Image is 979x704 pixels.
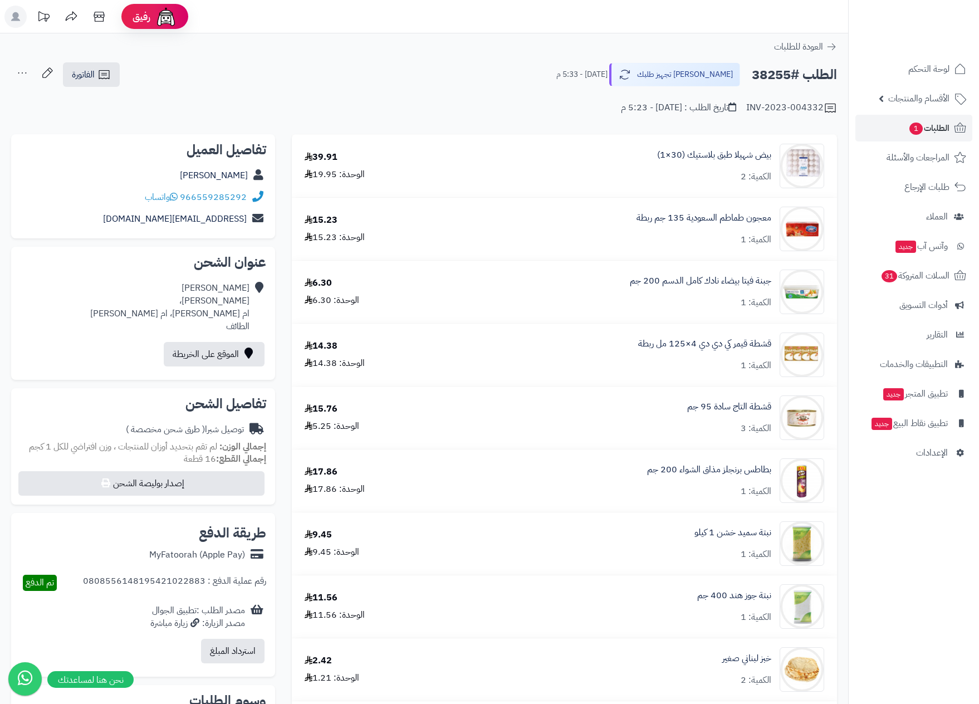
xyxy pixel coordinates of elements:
[305,403,337,415] div: 15.76
[855,174,972,201] a: طلبات الإرجاع
[780,270,824,314] img: 1667372125-kPibLDwil41228wJ4JgVTMj2aXwzyWv3fIKpMFi0-90x90.jpg
[855,292,972,319] a: أدوات التسويق
[722,652,771,665] a: خبز لبناني صغير
[638,338,771,350] a: قشطة قيمر كي دي دي 4×125 مل ربطة
[780,647,824,692] img: 1665822513-eDMl9ERPDmddTC91NFQphgHaHa-90x90.jpg
[305,529,332,541] div: 9.45
[855,56,972,82] a: لوحة التحكم
[904,179,949,195] span: طلبات الإرجاع
[103,212,247,226] a: [EMAIL_ADDRESS][DOMAIN_NAME]
[83,575,266,591] div: رقم عملية الدفع : 0808556148195421022883
[637,212,771,224] a: معجون طماطم السعودية 135 جم ربطة
[20,143,266,157] h2: تفاصيل العميل
[855,439,972,466] a: الإعدادات
[20,256,266,269] h2: عنوان الشحن
[880,356,948,372] span: التطبيقات والخدمات
[780,144,824,188] img: 1698054438-IMG_6916-90x90.jpeg
[741,485,771,498] div: الكمية: 1
[216,452,266,466] strong: إجمالي القطع:
[888,91,949,106] span: الأقسام والمنتجات
[305,168,365,181] div: الوحدة: 19.95
[29,440,217,453] span: لم تقم بتحديد أوزان للمنتجات ، وزن افتراضي للكل 1 كجم
[305,340,337,353] div: 14.38
[305,214,337,227] div: 15.23
[219,440,266,453] strong: إجمالي الوزن:
[305,357,365,370] div: الوحدة: 14.38
[741,422,771,435] div: الكمية: 3
[305,672,359,685] div: الوحدة: 1.21
[694,526,771,539] a: نبتة سميد خشن 1 كيلو
[63,62,120,87] a: الفاتورة
[780,207,824,251] img: 1666248443-1641628215_6281039701036-90x90.jpg
[855,203,972,230] a: العملاء
[927,327,948,343] span: التقارير
[855,144,972,171] a: المراجعات والأسئلة
[305,466,337,478] div: 17.86
[741,611,771,624] div: الكمية: 1
[916,445,948,461] span: الإعدادات
[855,321,972,348] a: التقارير
[305,654,332,667] div: 2.42
[774,40,837,53] a: العودة للطلبات
[752,63,837,86] h2: الطلب #38255
[305,294,359,307] div: الوحدة: 6.30
[780,521,824,566] img: 1664458739-%D8%B3%D9%85%D9%8A%D8%AF-%D8%AE%D8%B4%D9%86--90x90.jpg
[697,589,771,602] a: نبتة جوز هند 400 جم
[741,548,771,561] div: الكمية: 1
[741,359,771,372] div: الكمية: 1
[855,262,972,289] a: السلات المتروكة31
[150,617,245,630] div: مصدر الزيارة: زيارة مباشرة
[926,209,948,224] span: العملاء
[556,69,608,80] small: [DATE] - 5:33 م
[741,674,771,687] div: الكمية: 2
[305,277,332,290] div: 6.30
[621,101,736,114] div: تاريخ الطلب : [DATE] - 5:23 م
[894,238,948,254] span: وآتس آب
[908,120,949,136] span: الطلبات
[305,483,365,496] div: الوحدة: 17.86
[855,233,972,260] a: وآتس آبجديد
[774,40,823,53] span: العودة للطلبات
[909,123,923,135] span: 1
[855,115,972,141] a: الطلبات1
[882,386,948,402] span: تطبيق المتجر
[855,351,972,378] a: التطبيقات والخدمات
[855,410,972,437] a: تطبيق نقاط البيعجديد
[305,151,337,164] div: 39.91
[305,420,359,433] div: الوحدة: 5.25
[72,68,95,81] span: الفاتورة
[899,297,948,313] span: أدوات التسويق
[741,296,771,309] div: الكمية: 1
[133,10,150,23] span: رفيق
[657,149,771,162] a: بيض شهيلا طبق بلاستيك (30×1)
[164,342,265,366] a: الموقع على الخريطة
[895,241,916,253] span: جديد
[746,101,837,115] div: INV-2023-004332
[305,609,365,622] div: الوحدة: 11.56
[126,423,205,436] span: ( طرق شحن مخصصة )
[870,415,948,431] span: تطبيق نقاط البيع
[855,380,972,407] a: تطبيق المتجرجديد
[687,400,771,413] a: قشطة التاج سادة 95 جم
[883,388,904,400] span: جديد
[201,639,265,663] button: استرداد المبلغ
[30,6,57,31] a: تحديثات المنصة
[780,458,824,503] img: 443fad2adf6514c47861369487565c25bc0-90x90.jpg
[184,452,266,466] small: 16 قطعة
[780,333,824,377] img: 1681151480-%D8%A7%D9%84%D8%AA%D9%82%D8%A7%D8%B7%20%D8%A7%D9%84%D9%88%D9%8A%D8%A8_10-4-2023_212846...
[741,170,771,183] div: الكمية: 2
[199,526,266,540] h2: طريقة الدفع
[150,604,245,630] div: مصدر الطلب :تطبيق الجوال
[887,150,949,165] span: المراجعات والأسئلة
[780,584,824,629] img: 1666771970-%D9%86%D8%A8%D8%AA%D8%A9-%D8%AC%D9%88%D8%B2-%D9%87%D9%86%D8%AF-400-%D8%AC%D9%85-90x90.jpg
[126,423,244,436] div: توصيل شبرا
[180,169,248,182] a: [PERSON_NAME]
[180,190,247,204] a: 966559285292
[609,63,740,86] button: [PERSON_NAME] تجهيز طلبك
[630,275,771,287] a: جبنة فيتا بيضاء نادك كامل الدسم 200 جم
[882,270,897,282] span: 31
[18,471,265,496] button: إصدار بوليصة الشحن
[20,397,266,410] h2: تفاصيل الشحن
[647,463,771,476] a: بطاطس برنجلز مذاق الشواء 200 جم
[26,576,54,589] span: تم الدفع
